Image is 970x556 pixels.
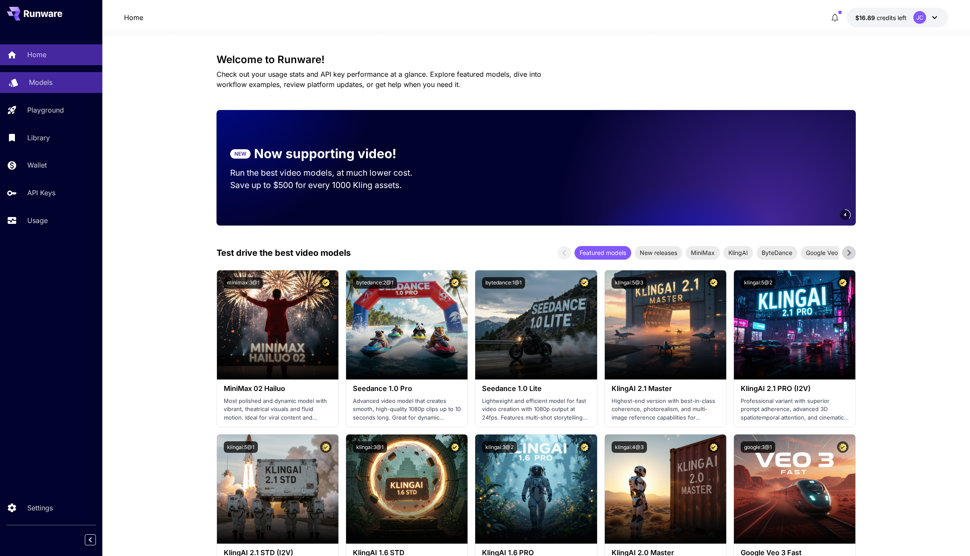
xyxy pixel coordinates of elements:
[27,188,55,198] p: API Keys
[27,49,46,60] p: Home
[27,160,47,170] p: Wallet
[27,133,50,143] p: Library
[734,434,855,544] img: alt
[482,277,525,289] button: bytedance:1@1
[217,54,856,66] h3: Welcome to Runware!
[801,248,843,257] span: Google Veo
[230,179,429,191] p: Save up to $500 for every 1000 Kling assets.
[741,385,849,393] h3: KlingAI 2.1 PRO (I2V)
[574,248,631,257] span: Featured models
[124,12,143,23] a: Home
[837,441,849,453] button: Certified Model – Vetted for best performance and includes a commercial license.
[217,246,351,259] p: Test drive the best video models
[741,441,775,453] button: google:3@1
[353,385,461,393] h3: Seedance 1.0 Pro
[574,246,631,260] div: Featured models
[708,277,719,289] button: Certified Model – Vetted for best performance and includes a commercial license.
[723,248,753,257] span: KlingAI
[217,70,541,89] span: Check out your usage stats and API key performance at a glance. Explore featured models, dive int...
[837,277,849,289] button: Certified Model – Vetted for best performance and includes a commercial license.
[230,167,429,179] p: Run the best video models, at much lower cost.
[635,248,682,257] span: New releases
[449,277,461,289] button: Certified Model – Vetted for best performance and includes a commercial license.
[847,8,948,27] button: $16.8867JC
[686,246,720,260] div: MiniMax
[353,277,397,289] button: bytedance:2@1
[612,277,647,289] button: klingai:5@3
[801,246,843,260] div: Google Veo
[741,397,849,422] p: Professional variant with superior prompt adherence, advanced 3D spatiotemporal attention, and ci...
[723,246,753,260] div: KlingAI
[217,270,338,379] img: alt
[254,144,396,163] p: Now supporting video!
[686,248,720,257] span: MiniMax
[320,441,332,453] button: Certified Model – Vetted for best performance and includes a commercial license.
[224,277,263,289] button: minimax:3@1
[346,270,468,379] img: alt
[27,503,53,513] p: Settings
[913,11,926,24] div: JC
[91,532,102,547] div: Collapse sidebar
[224,441,258,453] button: klingai:5@1
[27,215,48,226] p: Usage
[734,270,855,379] img: alt
[579,277,590,289] button: Certified Model – Vetted for best performance and includes a commercial license.
[475,270,597,379] img: alt
[353,397,461,422] p: Advanced video model that creates smooth, high-quality 1080p clips up to 10 seconds long. Great f...
[482,385,590,393] h3: Seedance 1.0 Lite
[741,277,776,289] button: klingai:5@2
[579,441,590,453] button: Certified Model – Vetted for best performance and includes a commercial license.
[635,246,682,260] div: New releases
[855,13,906,22] div: $16.8867
[612,441,647,453] button: klingai:4@3
[855,14,877,21] span: $16.89
[605,270,726,379] img: alt
[27,105,64,115] p: Playground
[756,246,797,260] div: ByteDance
[85,534,96,545] button: Collapse sidebar
[605,434,726,544] img: alt
[224,397,332,422] p: Most polished and dynamic model with vibrant, theatrical visuals and fluid motion. Ideal for vira...
[353,441,387,453] button: klingai:3@1
[482,397,590,422] p: Lightweight and efficient model for fast video creation with 1080p output at 24fps. Features mult...
[844,211,846,218] span: 4
[217,434,338,544] img: alt
[877,14,906,21] span: credits left
[224,385,332,393] h3: MiniMax 02 Hailuo
[234,150,246,158] p: NEW
[708,441,719,453] button: Certified Model – Vetted for best performance and includes a commercial license.
[612,385,719,393] h3: KlingAI 2.1 Master
[482,441,517,453] button: klingai:3@2
[449,441,461,453] button: Certified Model – Vetted for best performance and includes a commercial license.
[346,434,468,544] img: alt
[612,397,719,422] p: Highest-end version with best-in-class coherence, photorealism, and multi-image reference capabil...
[320,277,332,289] button: Certified Model – Vetted for best performance and includes a commercial license.
[756,248,797,257] span: ByteDance
[475,434,597,544] img: alt
[124,12,143,23] nav: breadcrumb
[29,77,52,87] p: Models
